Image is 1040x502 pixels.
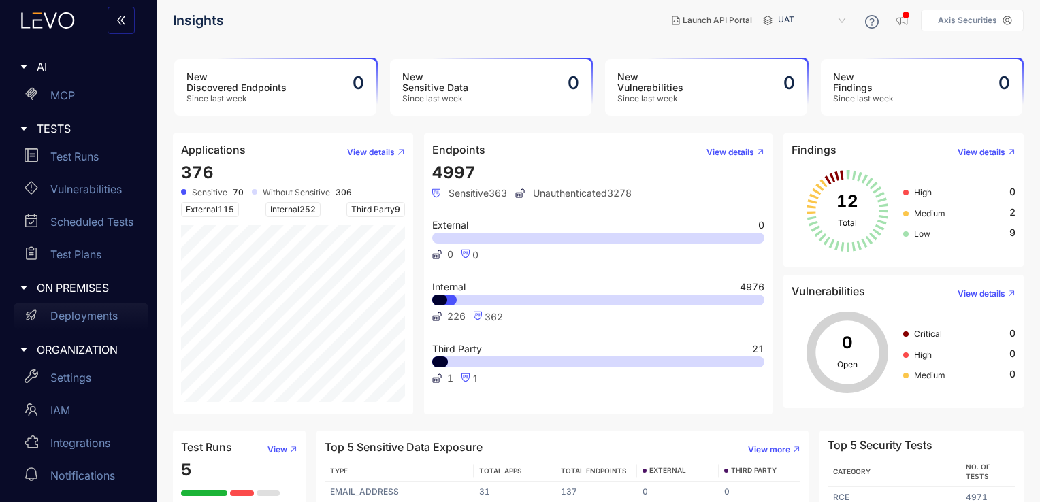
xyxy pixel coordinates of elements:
[14,462,148,495] a: Notifications
[116,15,127,27] span: double-left
[336,188,352,197] b: 306
[50,89,75,101] p: MCP
[737,439,800,461] button: View more
[37,344,137,356] span: ORGANIZATION
[561,467,627,475] span: TOTAL ENDPOINTS
[792,144,836,156] h4: Findings
[947,283,1015,305] button: View details
[914,229,930,239] span: Low
[432,344,482,354] span: Third Party
[447,249,453,260] span: 0
[1009,207,1015,218] span: 2
[25,403,38,416] span: team
[833,467,871,475] span: Category
[731,467,777,475] span: THIRD PARTY
[515,188,632,199] span: Unauthenticated 3278
[299,204,316,214] span: 252
[432,188,507,199] span: Sensitive 363
[998,73,1010,93] h2: 0
[50,150,99,163] p: Test Runs
[485,311,503,322] span: 362
[914,187,932,197] span: High
[914,370,945,380] span: Medium
[447,373,453,384] span: 1
[14,397,148,429] a: IAM
[783,73,795,93] h2: 0
[683,16,752,25] span: Launch API Portal
[181,202,239,217] span: External
[966,463,990,480] span: No. of Tests
[402,71,468,93] h3: New Sensitive Data
[706,148,754,157] span: View details
[828,439,932,451] h4: Top 5 Security Tests
[50,248,101,261] p: Test Plans
[914,350,932,360] span: High
[568,73,579,93] h2: 0
[186,71,287,93] h3: New Discovered Endpoints
[263,188,330,197] span: Without Sensitive
[346,202,405,217] span: Third Party
[661,10,763,31] button: Launch API Portal
[181,163,214,182] span: 376
[233,188,244,197] b: 70
[947,141,1015,163] button: View details
[833,71,894,93] h3: New Findings
[395,204,400,214] span: 9
[1009,328,1015,339] span: 0
[37,282,137,294] span: ON PREMISES
[19,283,29,292] span: caret-right
[914,208,945,218] span: Medium
[50,437,110,449] p: Integrations
[748,445,790,454] span: View more
[265,202,321,217] span: Internal
[740,282,764,292] span: 4976
[14,303,148,335] a: Deployments
[50,216,133,228] p: Scheduled Tests
[472,249,478,261] span: 0
[14,175,148,208] a: Vulnerabilities
[181,460,192,480] span: 5
[938,16,997,25] p: Axis Securities
[958,289,1005,299] span: View details
[14,208,148,241] a: Scheduled Tests
[14,429,148,462] a: Integrations
[696,141,764,163] button: View details
[173,13,224,29] span: Insights
[336,141,405,163] button: View details
[192,188,227,197] span: Sensitive
[50,309,118,322] p: Deployments
[267,445,287,454] span: View
[8,114,148,143] div: TESTS
[19,62,29,71] span: caret-right
[347,148,395,157] span: View details
[432,144,485,156] h4: Endpoints
[330,467,348,475] span: TYPE
[37,61,137,73] span: AI
[472,373,478,384] span: 1
[1009,227,1015,238] span: 9
[14,82,148,114] a: MCP
[14,143,148,175] a: Test Runs
[792,285,865,297] h4: Vulnerabilities
[447,311,466,322] span: 226
[617,71,683,93] h3: New Vulnerabilities
[181,441,232,453] h4: Test Runs
[8,273,148,302] div: ON PREMISES
[778,10,849,31] span: UAT
[50,183,122,195] p: Vulnerabilities
[325,441,483,453] h4: Top 5 Sensitive Data Exposure
[402,94,468,103] span: Since last week
[752,344,764,354] span: 21
[353,73,364,93] h2: 0
[50,404,70,416] p: IAM
[50,469,115,482] p: Notifications
[108,7,135,34] button: double-left
[914,329,942,339] span: Critical
[1009,348,1015,359] span: 0
[37,122,137,135] span: TESTS
[14,364,148,397] a: Settings
[8,335,148,364] div: ORGANIZATION
[181,144,246,156] h4: Applications
[649,467,686,475] span: EXTERNAL
[1009,369,1015,380] span: 0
